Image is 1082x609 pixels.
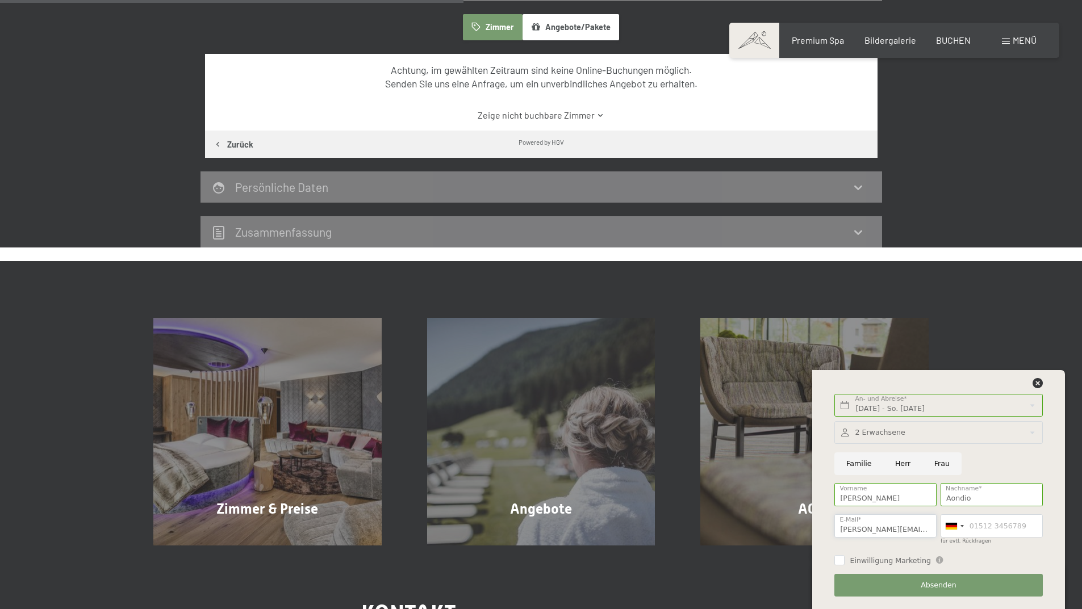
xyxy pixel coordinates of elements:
[205,131,262,158] button: Zurück
[941,538,991,544] label: für evtl. Rückfragen
[523,14,619,40] button: Angebote/Pakete
[519,137,564,146] div: Powered by HGV
[941,514,1043,537] input: 01512 3456789
[792,35,844,45] a: Premium Spa
[463,14,522,40] button: Zimmer
[510,501,572,517] span: Angebote
[225,109,857,121] a: Zeige nicht buchbare Zimmer
[936,35,971,45] a: BUCHEN
[404,318,678,546] a: Buchung Angebote
[850,556,931,566] span: Einwilligung Marketing
[131,318,404,546] a: Buchung Zimmer & Preise
[798,501,832,517] span: AGBs
[225,63,857,91] div: Achtung, im gewählten Zeitraum sind keine Online-Buchungen möglich. Senden Sie uns eine Anfrage, ...
[678,318,951,546] a: Buchung AGBs
[235,225,332,239] h2: Zusammen­fassung
[1013,35,1037,45] span: Menü
[216,501,318,517] span: Zimmer & Preise
[864,35,916,45] a: Bildergalerie
[921,580,956,590] span: Absenden
[834,574,1042,597] button: Absenden
[235,180,328,194] h2: Persönliche Daten
[941,515,967,537] div: Germany (Deutschland): +49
